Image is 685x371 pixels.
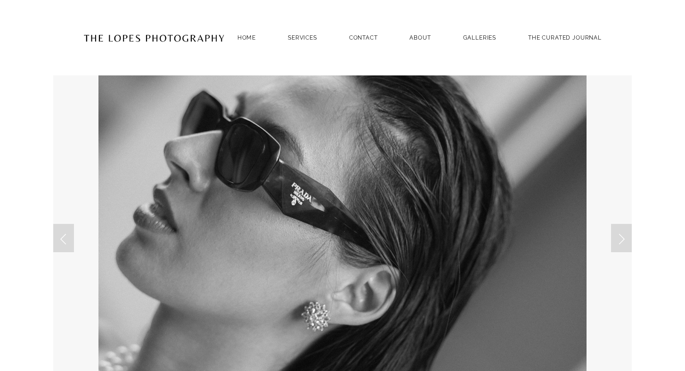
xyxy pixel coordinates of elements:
[53,224,74,252] a: Previous Slide
[83,15,225,61] img: Portugal Wedding Photographer | The Lopes Photography
[349,31,378,44] a: Contact
[237,31,256,44] a: Home
[611,224,632,252] a: Next Slide
[288,34,317,41] a: SERVICES
[463,31,497,44] a: GALLERIES
[528,31,602,44] a: THE CURATED JOURNAL
[409,31,431,44] a: ABOUT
